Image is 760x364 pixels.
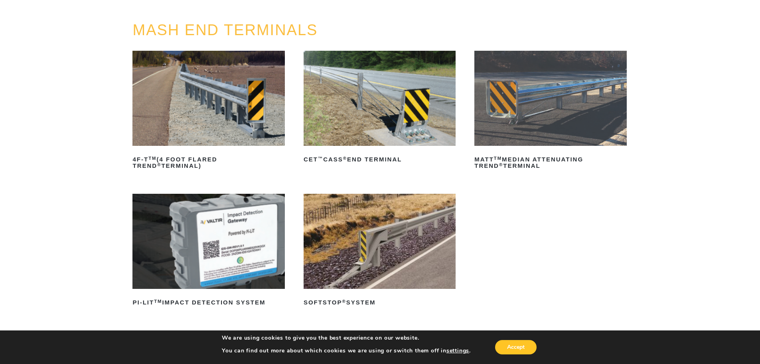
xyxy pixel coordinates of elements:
[446,347,469,354] button: settings
[154,299,162,304] sup: TM
[499,162,503,167] sup: ®
[132,296,284,309] h2: PI-LIT Impact Detection System
[304,194,456,289] img: SoftStop System End Terminal
[343,156,347,161] sup: ®
[222,334,471,342] p: We are using cookies to give you the best experience on our website.
[148,156,156,161] sup: TM
[474,153,626,172] h2: MATT Median Attenuating TREND Terminal
[132,22,318,38] a: MASH END TERMINALS
[304,194,456,309] a: SoftStop®System
[494,156,502,161] sup: TM
[318,156,323,161] sup: ™
[157,162,161,167] sup: ®
[304,296,456,309] h2: SoftStop System
[222,347,471,354] p: You can find out more about which cookies we are using or switch them off in .
[304,153,456,166] h2: CET CASS End Terminal
[304,51,456,166] a: CET™CASS®End Terminal
[342,299,346,304] sup: ®
[132,153,284,172] h2: 4F-T (4 Foot Flared TREND Terminal)
[495,340,537,354] button: Accept
[132,194,284,309] a: PI-LITTMImpact Detection System
[474,51,626,172] a: MATTTMMedian Attenuating TREND®Terminal
[132,51,284,172] a: 4F-TTM(4 Foot Flared TREND®Terminal)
